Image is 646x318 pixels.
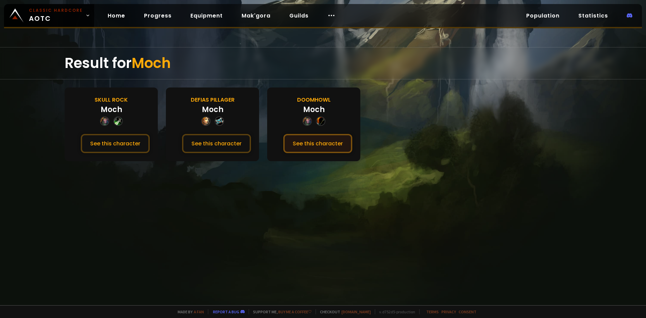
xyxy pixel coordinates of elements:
a: Mak'gora [236,9,276,23]
button: See this character [81,134,150,153]
span: Moch [132,53,171,73]
a: Consent [459,309,476,314]
a: Population [521,9,565,23]
small: Classic Hardcore [29,7,83,13]
a: Privacy [441,309,456,314]
a: Report a bug [213,309,239,314]
div: Moch [303,104,325,115]
a: Classic HardcoreAOTC [4,4,94,27]
span: Support me, [249,309,312,314]
div: Moch [101,104,122,115]
div: Skull Rock [95,96,128,104]
div: Moch [202,104,223,115]
span: v. d752d5 - production [375,309,415,314]
div: Doomhowl [297,96,331,104]
button: See this character [283,134,352,153]
a: Home [102,9,131,23]
span: Made by [174,309,204,314]
a: a fan [194,309,204,314]
span: AOTC [29,7,83,24]
a: [DOMAIN_NAME] [342,309,371,314]
a: Terms [426,309,439,314]
a: Guilds [284,9,314,23]
button: See this character [182,134,251,153]
div: Result for [65,47,581,79]
div: Defias Pillager [191,96,235,104]
span: Checkout [316,309,371,314]
a: Progress [139,9,177,23]
a: Statistics [573,9,613,23]
a: Buy me a coffee [278,309,312,314]
a: Equipment [185,9,228,23]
